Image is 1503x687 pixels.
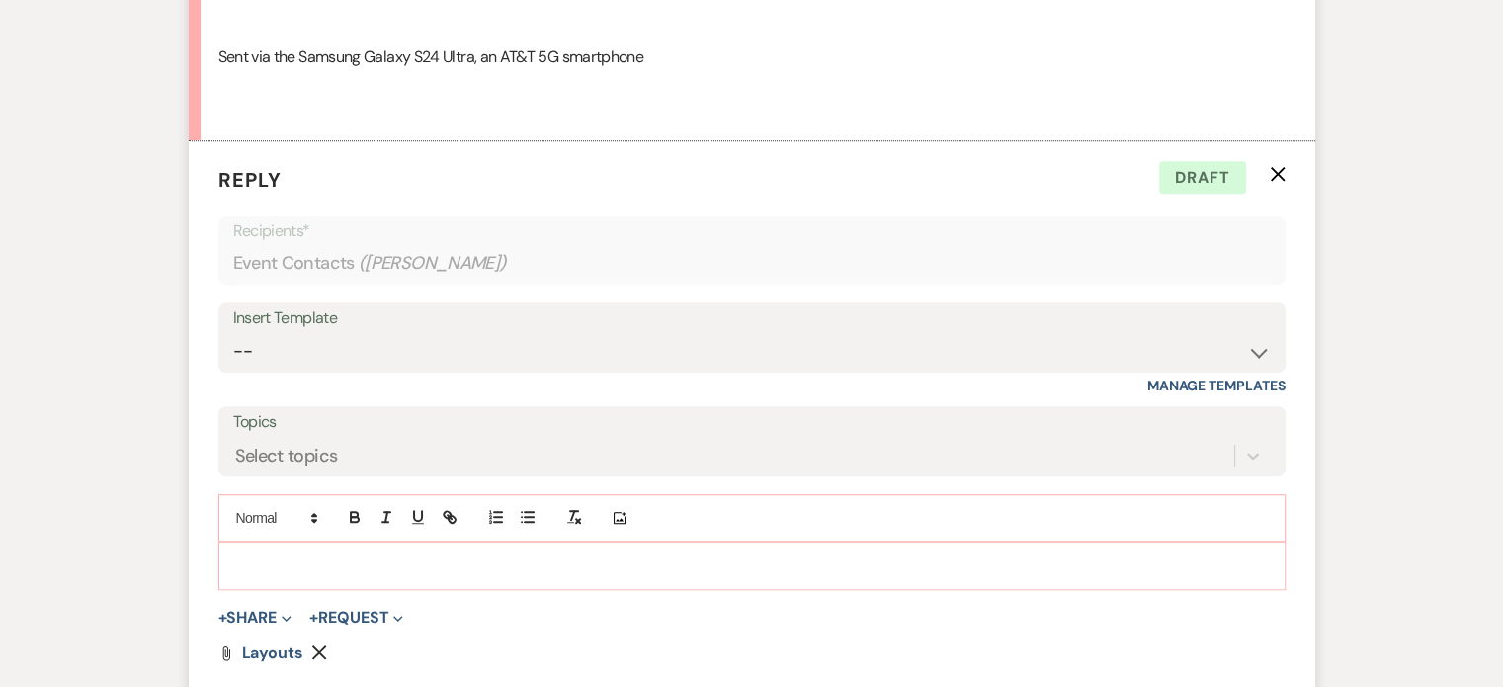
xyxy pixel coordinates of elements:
[218,610,227,626] span: +
[218,167,282,193] span: Reply
[233,408,1271,437] label: Topics
[309,610,403,626] button: Request
[242,643,303,663] span: layouts
[242,645,303,661] a: layouts
[233,304,1271,333] div: Insert Template
[1159,161,1246,195] span: Draft
[359,250,507,277] span: ( [PERSON_NAME] )
[235,443,338,470] div: Select topics
[309,610,318,626] span: +
[233,218,1271,244] p: Recipients*
[233,244,1271,283] div: Event Contacts
[218,610,292,626] button: Share
[1147,377,1286,394] a: Manage Templates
